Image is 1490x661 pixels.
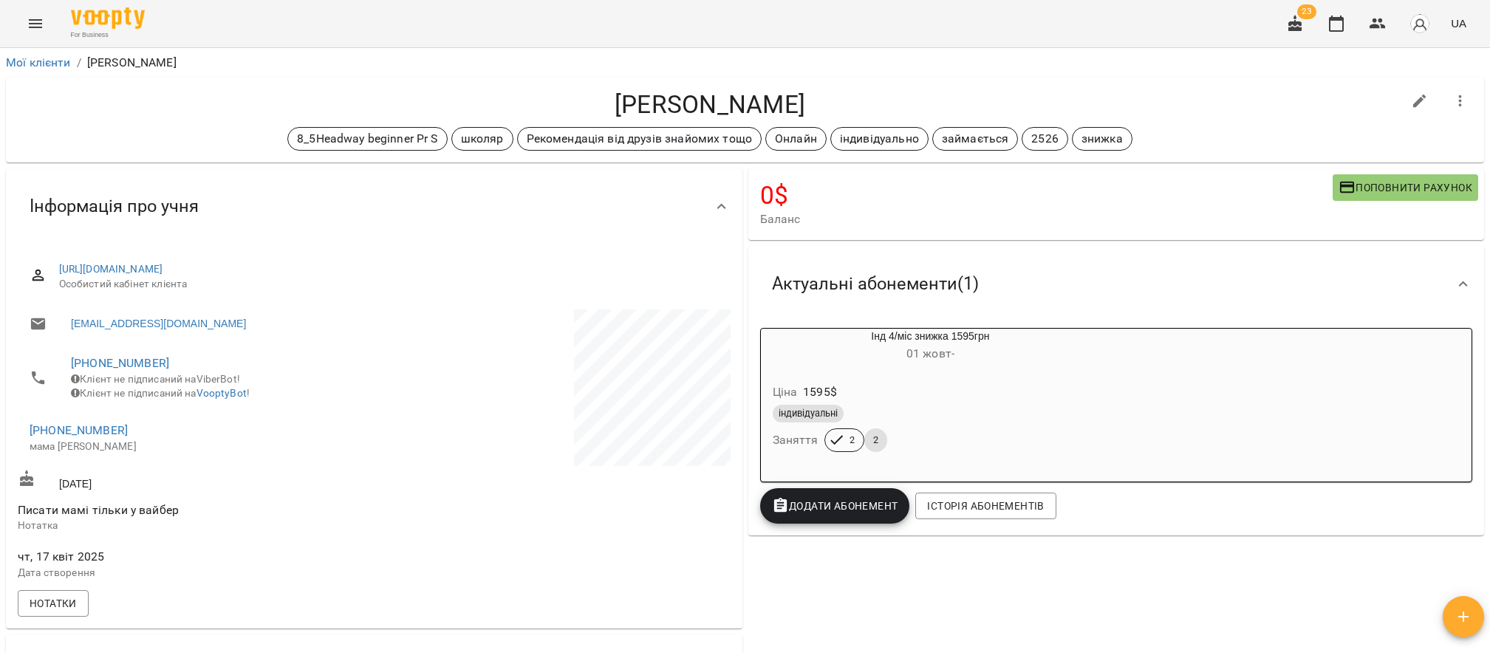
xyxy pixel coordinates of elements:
p: 8_5Headway beginner Pr S [297,130,438,148]
p: [PERSON_NAME] [87,54,177,72]
span: Особистий кабінет клієнта [59,277,719,292]
img: avatar_s.png [1409,13,1430,34]
span: Поповнити рахунок [1339,179,1472,196]
a: [PHONE_NUMBER] [30,423,128,437]
span: Клієнт не підписаний на ! [71,387,250,399]
span: індивідуальні [773,407,844,420]
span: For Business [71,30,145,40]
h6: Ціна [773,382,798,403]
div: 8_5Headway beginner Pr S [287,127,448,151]
h4: [PERSON_NAME] [18,89,1402,120]
span: Інформація про учня [30,195,199,218]
div: 2526 [1022,127,1068,151]
p: знижка [1081,130,1123,148]
button: Додати Абонемент [760,488,910,524]
a: [URL][DOMAIN_NAME] [59,263,163,275]
p: Дата створення [18,566,371,580]
span: Історія абонементів [927,497,1044,515]
div: [DATE] [15,467,374,494]
span: Нотатки [30,595,77,612]
li: / [77,54,81,72]
span: 23 [1297,4,1316,19]
span: Писати мамі тільки у вайбер [18,503,179,517]
span: Клієнт не підписаний на ViberBot! [71,373,240,385]
div: Онлайн [765,127,827,151]
h6: Заняття [773,430,819,451]
span: Баланс [760,210,1333,228]
button: Menu [18,6,53,41]
button: UA [1445,10,1472,37]
p: 2526 [1031,130,1059,148]
span: UA [1451,16,1466,31]
button: Нотатки [18,590,89,617]
p: мама [PERSON_NAME] [30,439,359,454]
div: школяр [451,127,513,151]
button: Поповнити рахунок [1333,174,1478,201]
a: Мої клієнти [6,55,71,69]
p: Рекомендація від друзів знайомих тощо [527,130,752,148]
a: [PHONE_NUMBER] [71,356,169,370]
p: 1595 $ [803,383,837,401]
img: Voopty Logo [71,7,145,29]
p: займається [942,130,1008,148]
div: займається [932,127,1018,151]
button: Історія абонементів [915,493,1056,519]
div: Рекомендація від друзів знайомих тощо [517,127,762,151]
p: школяр [461,130,504,148]
div: індивідуально [830,127,929,151]
h4: 0 $ [760,180,1333,210]
span: Додати Абонемент [772,497,898,515]
p: Онлайн [775,130,817,148]
p: індивідуально [840,130,919,148]
span: 2 [864,434,887,447]
span: Актуальні абонементи ( 1 ) [772,273,979,295]
a: [EMAIL_ADDRESS][DOMAIN_NAME] [71,316,246,331]
nav: breadcrumb [6,54,1484,72]
p: Нотатка [18,518,371,533]
div: знижка [1072,127,1132,151]
span: 01 жовт - [906,346,954,360]
div: Актуальні абонементи(1) [748,246,1485,322]
span: чт, 17 квіт 2025 [18,548,371,566]
span: 2 [841,434,864,447]
div: Інд 4/міс знижка 1595грн [761,329,1101,364]
button: Інд 4/міс знижка 1595грн01 жовт- Ціна1595$індивідуальніЗаняття22 [761,329,1101,470]
a: VooptyBot [196,387,247,399]
div: Інформація про учня [6,168,742,244]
